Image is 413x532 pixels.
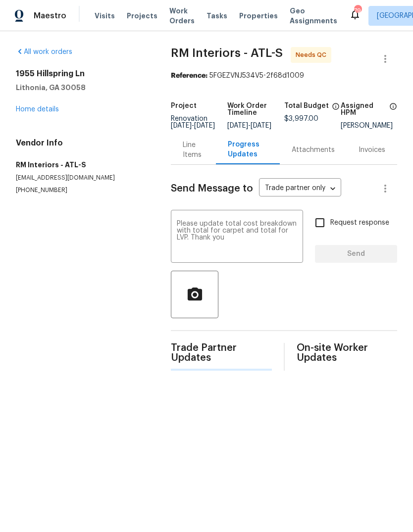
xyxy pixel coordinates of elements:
span: Trade Partner Updates [171,343,271,363]
span: - [227,122,271,129]
h5: RM Interiors - ATL-S [16,160,147,170]
span: Visits [95,11,115,21]
span: Send Message to [171,184,253,193]
div: Trade partner only [259,181,341,197]
h2: 1955 Hillspring Ln [16,69,147,79]
h4: Vendor Info [16,138,147,148]
h5: Project [171,102,197,109]
span: [DATE] [251,122,271,129]
h5: Lithonia, GA 30058 [16,83,147,93]
span: The hpm assigned to this work order. [389,102,397,122]
span: Maestro [34,11,66,21]
b: Reference: [171,72,207,79]
span: Renovation [171,115,215,129]
div: 79 [354,6,361,16]
a: Home details [16,106,59,113]
a: All work orders [16,48,72,55]
h5: Total Budget [284,102,329,109]
textarea: Please update total cost breakdown with total for carpet and total for LVP. Thank you [177,220,297,255]
div: Invoices [359,145,385,155]
span: Properties [239,11,278,21]
div: 5FGEZVNJ534V5-2f68d1009 [171,71,397,81]
div: [PERSON_NAME] [341,122,397,129]
span: Projects [127,11,157,21]
span: Tasks [206,12,227,19]
p: [EMAIL_ADDRESS][DOMAIN_NAME] [16,174,147,182]
span: [DATE] [194,122,215,129]
p: [PHONE_NUMBER] [16,186,147,194]
span: $3,997.00 [284,115,318,122]
span: Work Orders [169,6,195,26]
span: - [171,122,215,129]
h5: Assigned HPM [341,102,386,116]
div: Attachments [292,145,335,155]
span: [DATE] [171,122,192,129]
span: On-site Worker Updates [297,343,397,363]
span: Geo Assignments [290,6,337,26]
span: [DATE] [227,122,248,129]
span: Needs QC [296,50,330,60]
span: Request response [330,218,389,228]
div: Progress Updates [228,140,268,159]
div: Line Items [183,140,204,160]
h5: Work Order Timeline [227,102,284,116]
span: RM Interiors - ATL-S [171,47,283,59]
span: The total cost of line items that have been proposed by Opendoor. This sum includes line items th... [332,102,340,115]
